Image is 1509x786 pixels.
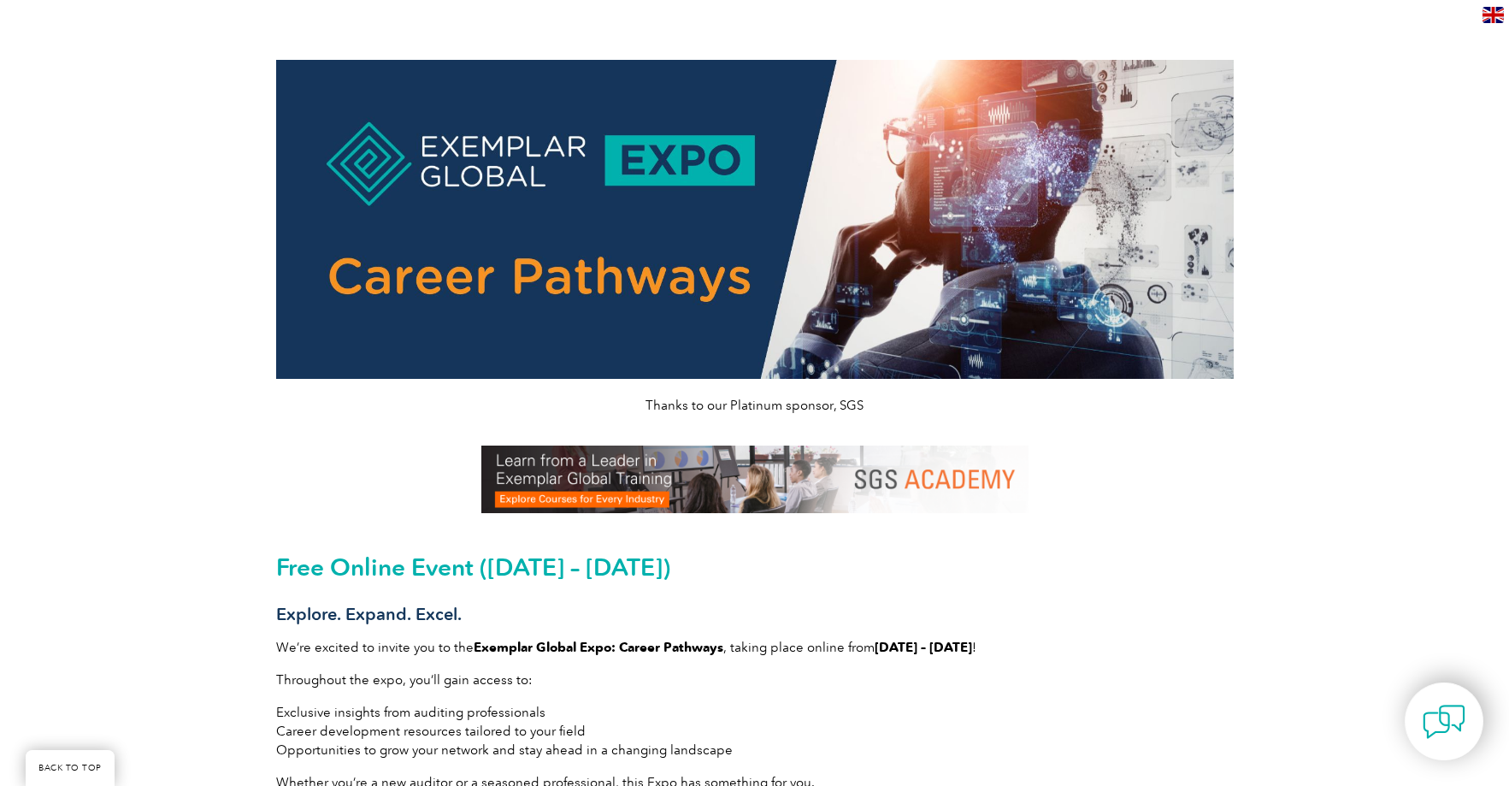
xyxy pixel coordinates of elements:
[276,741,1234,759] li: Opportunities to grow your network and stay ahead in a changing landscape
[474,640,723,655] strong: Exemplar Global Expo: Career Pathways
[276,60,1234,379] img: career pathways
[276,638,1234,657] p: We’re excited to invite you to the , taking place online from !
[276,703,1234,722] li: Exclusive insights from auditing professionals
[276,722,1234,741] li: Career development resources tailored to your field
[276,396,1234,415] p: Thanks to our Platinum sponsor, SGS
[26,750,115,786] a: BACK TO TOP
[276,553,1234,581] h2: Free Online Event ([DATE] – [DATE])
[1423,700,1465,743] img: contact-chat.png
[276,604,1234,625] h3: Explore. Expand. Excel.
[481,446,1029,513] img: SGS
[1482,7,1504,23] img: en
[276,671,1234,689] p: Throughout the expo, you’ll gain access to:
[875,640,972,655] strong: [DATE] – [DATE]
